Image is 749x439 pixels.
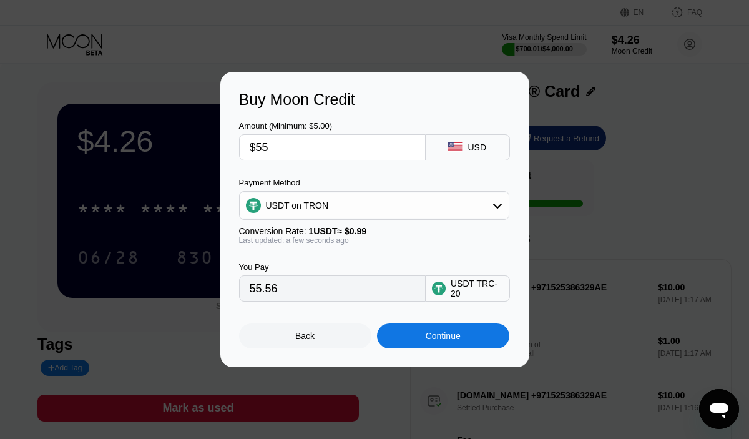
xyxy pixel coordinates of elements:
input: $0.00 [250,135,415,160]
div: Last updated: a few seconds ago [239,236,509,245]
div: Buy Moon Credit [239,91,511,109]
div: USDT TRC-20 [451,279,503,298]
div: USD [468,142,486,152]
div: Conversion Rate: [239,226,509,236]
div: Amount (Minimum: $5.00) [239,121,426,131]
div: USDT on TRON [240,193,509,218]
div: Back [239,323,371,348]
div: Continue [377,323,509,348]
div: Back [295,331,315,341]
iframe: Кнопка запуска окна обмена сообщениями [699,389,739,429]
div: Payment Method [239,178,509,187]
div: Continue [426,331,461,341]
div: USDT on TRON [266,200,329,210]
div: You Pay [239,262,426,272]
span: 1 USDT ≈ $0.99 [309,226,367,236]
